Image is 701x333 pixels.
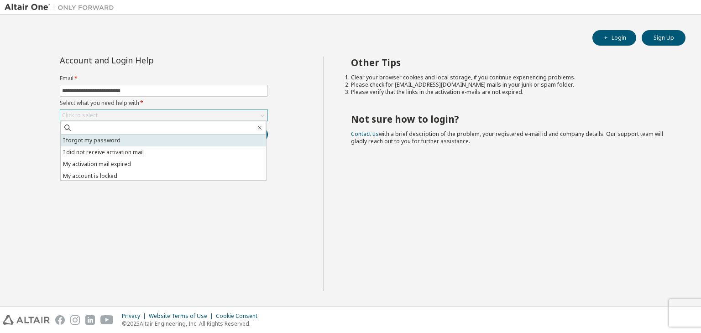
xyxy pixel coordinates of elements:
[60,99,268,107] label: Select what you need help with
[60,75,268,82] label: Email
[122,320,263,328] p: © 2025 Altair Engineering, Inc. All Rights Reserved.
[216,312,263,320] div: Cookie Consent
[5,3,119,12] img: Altair One
[61,135,266,146] li: I forgot my password
[3,315,50,325] img: altair_logo.svg
[55,315,65,325] img: facebook.svg
[351,130,379,138] a: Contact us
[592,30,636,46] button: Login
[122,312,149,320] div: Privacy
[70,315,80,325] img: instagram.svg
[642,30,685,46] button: Sign Up
[351,74,670,81] li: Clear your browser cookies and local storage, if you continue experiencing problems.
[351,113,670,125] h2: Not sure how to login?
[62,112,98,119] div: Click to select
[351,57,670,68] h2: Other Tips
[85,315,95,325] img: linkedin.svg
[60,57,226,64] div: Account and Login Help
[60,110,267,121] div: Click to select
[351,81,670,88] li: Please check for [EMAIL_ADDRESS][DOMAIN_NAME] mails in your junk or spam folder.
[149,312,216,320] div: Website Terms of Use
[351,130,663,145] span: with a brief description of the problem, your registered e-mail id and company details. Our suppo...
[100,315,114,325] img: youtube.svg
[351,88,670,96] li: Please verify that the links in the activation e-mails are not expired.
